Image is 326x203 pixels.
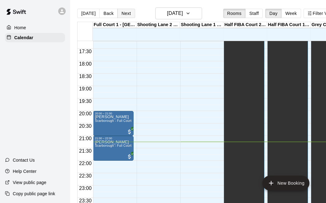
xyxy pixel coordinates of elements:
button: [DATE] [77,9,100,18]
div: Shooting Lane 2 - [GEOGRAPHIC_DATA] [136,22,180,28]
span: All customers have paid [126,154,133,160]
span: 18:00 [78,61,93,67]
p: Contact Us [13,157,35,163]
p: Home [14,25,26,31]
span: 22:00 [78,161,93,166]
span: 20:00 [78,111,93,116]
span: 18:30 [78,74,93,79]
span: 19:00 [78,86,93,91]
button: Next [117,9,135,18]
button: Back [99,9,118,18]
button: Week [281,9,301,18]
button: Staff [245,9,263,18]
button: Rooms [223,9,246,18]
span: 23:00 [78,186,93,191]
p: View public page [13,179,46,186]
a: Home [5,23,65,32]
div: Full Court 1 - [GEOGRAPHIC_DATA] [93,22,136,28]
div: Shooting Lane 1 - [GEOGRAPHIC_DATA] [180,22,224,28]
span: 21:00 [78,136,93,141]
div: 20:00 – 21:00 [95,112,114,115]
div: 20:00 – 21:00: Nedim Kamil [93,111,134,136]
span: 21:30 [78,148,93,154]
div: 21:00 – 22:00 [95,137,114,140]
div: Half FIBA Court 1 - [GEOGRAPHIC_DATA] [267,22,311,28]
div: 21:00 – 22:00: Nedim Kamil [93,136,134,161]
p: Calendar [14,35,33,41]
span: Scarborough - Full Court [95,144,132,147]
span: All customers have paid [126,129,133,135]
span: 19:30 [78,99,93,104]
button: add [262,176,309,191]
span: Scarborough - Full Court [95,119,132,122]
div: Half FIBA Court 2 - [GEOGRAPHIC_DATA] [224,22,267,28]
h6: [DATE] [167,9,183,18]
p: Copy public page link [13,191,55,197]
button: [DATE] [155,7,202,19]
span: 17:30 [78,49,93,54]
p: Help Center [13,168,36,174]
button: Day [265,9,281,18]
a: Calendar [5,33,65,42]
span: 20:30 [78,123,93,129]
span: 22:30 [78,173,93,178]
